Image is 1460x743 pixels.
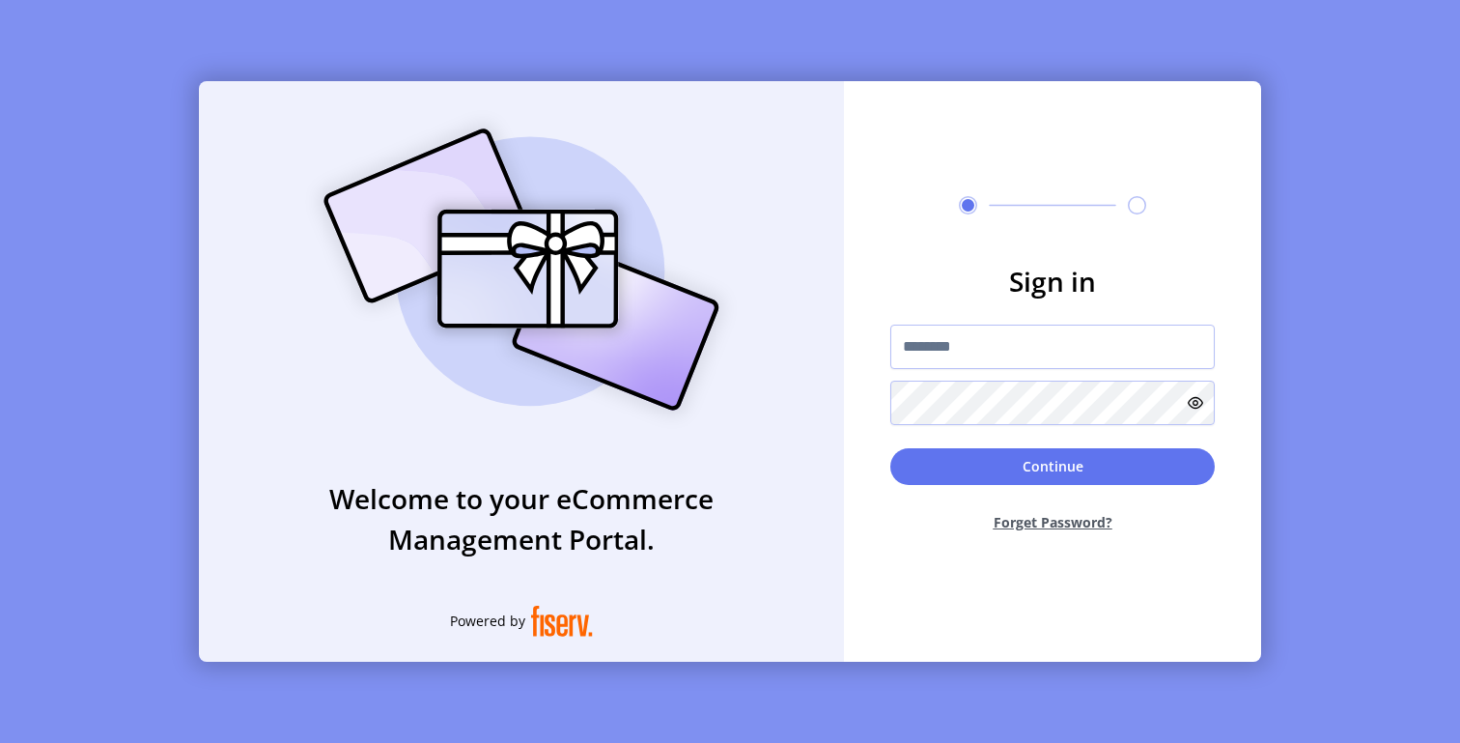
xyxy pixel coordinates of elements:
[450,611,525,631] span: Powered by
[890,448,1215,485] button: Continue
[295,107,748,432] img: card_Illustration.svg
[199,478,844,559] h3: Welcome to your eCommerce Management Portal.
[890,497,1215,548] button: Forget Password?
[890,261,1215,301] h3: Sign in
